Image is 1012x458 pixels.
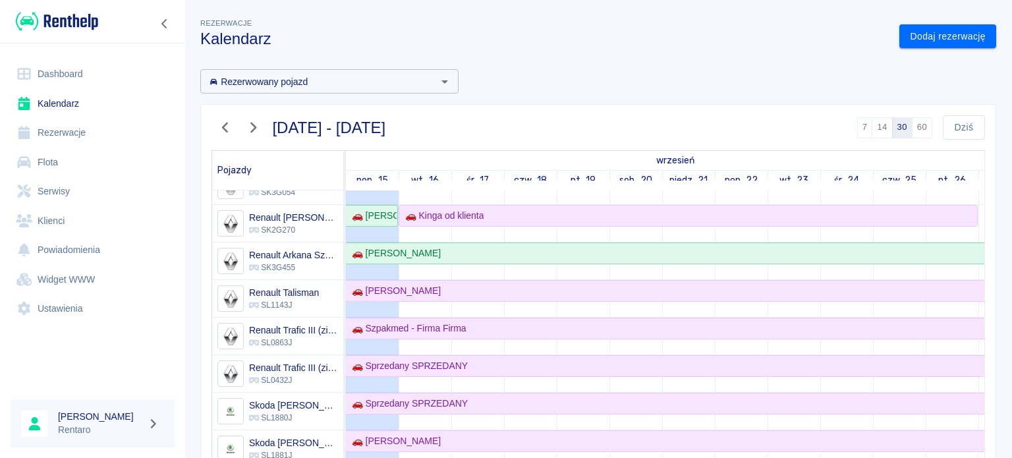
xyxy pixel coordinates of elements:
[347,434,441,448] div: 🚗 [PERSON_NAME]
[219,363,241,385] img: Image
[249,211,338,224] h6: Renault Arkana Morski
[347,246,441,260] div: 🚗 [PERSON_NAME]
[347,209,397,223] div: 🚗 [PERSON_NAME]
[11,206,175,236] a: Klienci
[273,119,386,137] h3: [DATE] - [DATE]
[249,374,338,386] p: SL0432J
[155,15,175,32] button: Zwiń nawigację
[899,24,996,49] a: Dodaj rezerwację
[11,265,175,295] a: Widget WWW
[204,73,433,90] input: Wyszukaj i wybierz pojazdy...
[831,171,862,190] a: 24 września 2025
[249,412,338,424] p: SL1880J
[347,322,466,335] div: 🚗 Szpakmed - Firma Firma
[219,288,241,310] img: Image
[219,326,241,347] img: Image
[11,235,175,265] a: Powiadomienia
[879,171,920,190] a: 25 września 2025
[935,171,969,190] a: 26 września 2025
[347,284,441,298] div: 🚗 [PERSON_NAME]
[511,171,550,190] a: 18 września 2025
[408,171,442,190] a: 16 września 2025
[58,423,142,437] p: Rentaro
[217,165,252,176] span: Pojazdy
[249,286,319,299] h6: Renault Talisman
[400,209,484,223] div: 🚗 Kinga od klienta
[776,171,812,190] a: 23 września 2025
[219,250,241,272] img: Image
[11,148,175,177] a: Flota
[11,59,175,89] a: Dashboard
[249,224,338,236] p: SK2G270
[16,11,98,32] img: Renthelp logo
[857,117,873,138] button: 7 dni
[567,171,600,190] a: 19 września 2025
[347,397,468,411] div: 🚗 Sprzedany SPRZEDANY
[912,117,932,138] button: 60 dni
[892,117,913,138] button: 30 dni
[200,19,252,27] span: Rezerwacje
[249,262,338,273] p: SK3G455
[353,171,391,190] a: 15 września 2025
[249,436,338,449] h6: Skoda Octavia IV Kombi
[11,177,175,206] a: Serwisy
[872,117,892,138] button: 14 dni
[653,151,698,170] a: 15 września 2025
[666,171,712,190] a: 21 września 2025
[347,359,468,373] div: 🚗 Sprzedany SPRZEDANY
[721,171,762,190] a: 22 września 2025
[249,399,338,412] h6: Skoda Octavia IV Kombi
[219,213,241,235] img: Image
[249,337,338,349] p: SL0863J
[463,171,492,190] a: 17 września 2025
[58,410,142,423] h6: [PERSON_NAME]
[249,324,338,337] h6: Renault Trafic III (zielony)
[11,89,175,119] a: Kalendarz
[249,186,338,198] p: SK3G054
[11,11,98,32] a: Renthelp logo
[943,115,985,140] button: Dziś
[11,118,175,148] a: Rezerwacje
[616,171,656,190] a: 20 września 2025
[249,299,319,311] p: SL1143J
[200,30,889,48] h3: Kalendarz
[219,401,241,422] img: Image
[436,72,454,91] button: Otwórz
[249,248,338,262] h6: Renault Arkana Szara
[249,361,338,374] h6: Renault Trafic III (zielony)
[11,294,175,324] a: Ustawienia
